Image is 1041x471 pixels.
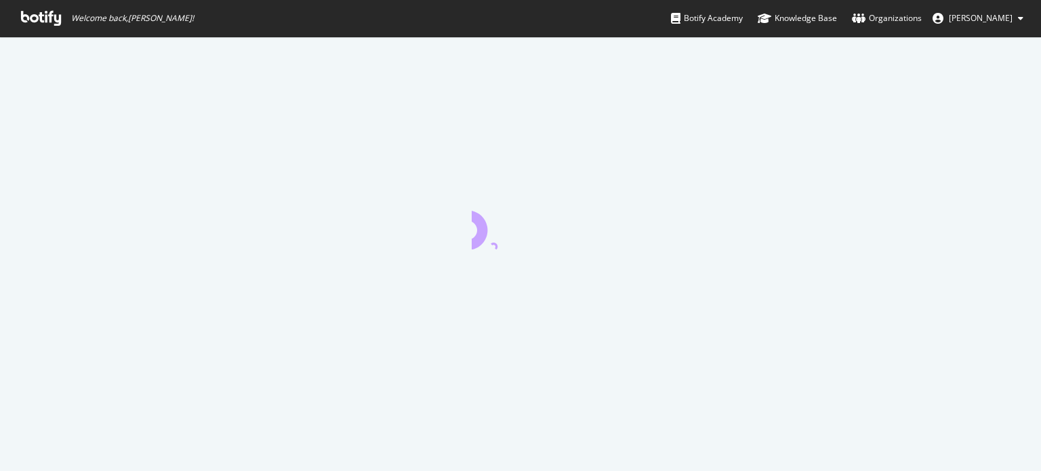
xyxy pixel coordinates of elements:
[758,12,837,25] div: Knowledge Base
[71,13,194,24] span: Welcome back, [PERSON_NAME] !
[922,7,1034,29] button: [PERSON_NAME]
[949,12,1013,24] span: Rachel Hildebrand
[852,12,922,25] div: Organizations
[671,12,743,25] div: Botify Academy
